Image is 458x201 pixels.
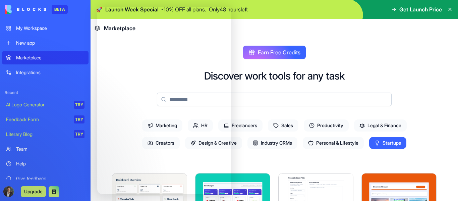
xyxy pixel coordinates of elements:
span: Productivity [304,119,349,132]
span: 🚀 [96,5,103,13]
span: Launch Week Special [105,5,159,13]
div: My Workspace [16,25,84,32]
span: Industry CRMs [247,137,297,149]
span: Earn Free Credits [258,48,300,56]
p: - 10 % OFF all plans. [161,5,206,13]
div: BETA [52,5,68,14]
a: My Workspace [2,21,89,35]
div: AI Logo Generator [6,101,69,108]
span: Legal & Finance [354,119,407,132]
h2: Discover work tools for any task [204,70,345,82]
div: Help [16,160,84,167]
img: ACg8ocJVQLntGIJvOu_x1g6PeykmXe9hrnGa0EeFFgjWaxEmuLEMy2mW=s96-c [3,186,14,197]
a: Help [2,157,89,170]
span: Personal & Lifestyle [303,137,364,149]
div: Give feedback [16,175,84,182]
a: Feedback FormTRY [2,113,89,126]
a: Marketplace [2,51,89,64]
div: TRY [74,101,84,109]
a: Team [2,142,89,156]
span: Sales [268,119,298,132]
div: Marketplace [16,54,84,61]
button: Earn Free Credits [243,46,306,59]
div: Integrations [16,69,84,76]
iframe: Intercom live chat [97,7,231,194]
span: Startups [369,137,406,149]
a: BETA [5,5,68,14]
img: logo [5,5,46,14]
p: Only 48 hours left [209,5,248,13]
div: TRY [74,115,84,123]
a: Integrations [2,66,89,79]
div: Literary Blog [6,131,69,138]
a: Upgrade [21,188,46,195]
span: Recent [2,90,89,95]
a: AI Logo GeneratorTRY [2,98,89,111]
a: New app [2,36,89,50]
a: Give feedback [2,172,89,185]
span: Freelancers [218,119,263,132]
button: Upgrade [21,186,46,197]
div: New app [16,40,84,46]
a: Literary BlogTRY [2,128,89,141]
span: Get Launch Price [399,5,442,13]
div: Team [16,146,84,152]
div: TRY [74,130,84,138]
div: Feedback Form [6,116,69,123]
